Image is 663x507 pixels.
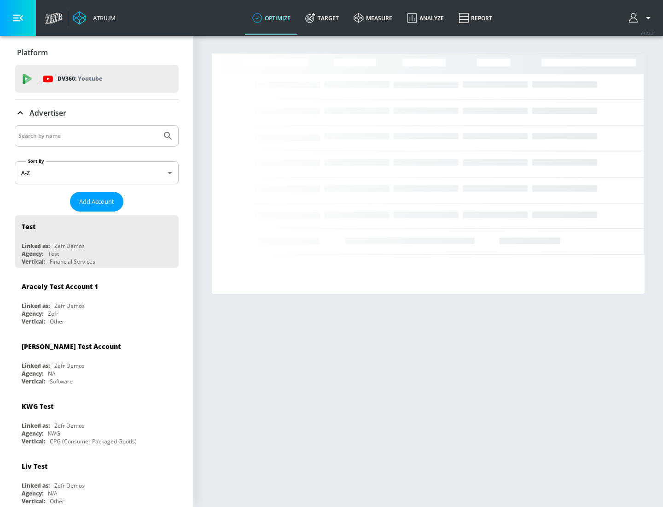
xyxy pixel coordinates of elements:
[15,65,179,93] div: DV360: Youtube
[26,158,46,164] label: Sort By
[54,362,85,370] div: Zefr Demos
[15,215,179,268] div: TestLinked as:Zefr DemosAgency:TestVertical:Financial Services
[22,362,50,370] div: Linked as:
[15,395,179,448] div: KWG TestLinked as:Zefr DemosAgency:KWGVertical:CPG (Consumer Packaged Goods)
[50,258,95,265] div: Financial Services
[451,1,500,35] a: Report
[22,342,121,351] div: [PERSON_NAME] Test Account
[58,74,102,84] p: DV360:
[22,302,50,310] div: Linked as:
[50,377,73,385] div: Software
[48,370,56,377] div: NA
[29,108,66,118] p: Advertiser
[22,489,43,497] div: Agency:
[17,47,48,58] p: Platform
[22,370,43,377] div: Agency:
[641,30,654,35] span: v 4.22.2
[54,302,85,310] div: Zefr Demos
[15,40,179,65] div: Platform
[400,1,451,35] a: Analyze
[48,310,58,318] div: Zefr
[54,242,85,250] div: Zefr Demos
[50,497,64,505] div: Other
[48,430,60,437] div: KWG
[22,318,45,325] div: Vertical:
[22,250,43,258] div: Agency:
[22,437,45,445] div: Vertical:
[22,402,53,411] div: KWG Test
[22,430,43,437] div: Agency:
[346,1,400,35] a: measure
[22,422,50,430] div: Linked as:
[245,1,298,35] a: optimize
[22,377,45,385] div: Vertical:
[22,462,47,471] div: Liv Test
[22,258,45,265] div: Vertical:
[22,482,50,489] div: Linked as:
[50,437,137,445] div: CPG (Consumer Packaged Goods)
[70,192,123,212] button: Add Account
[48,489,58,497] div: N/A
[50,318,64,325] div: Other
[22,282,98,291] div: Aracely Test Account 1
[15,335,179,388] div: [PERSON_NAME] Test AccountLinked as:Zefr DemosAgency:NAVertical:Software
[22,497,45,505] div: Vertical:
[22,242,50,250] div: Linked as:
[15,275,179,328] div: Aracely Test Account 1Linked as:Zefr DemosAgency:ZefrVertical:Other
[54,422,85,430] div: Zefr Demos
[54,482,85,489] div: Zefr Demos
[48,250,59,258] div: Test
[15,161,179,184] div: A-Z
[89,14,116,22] div: Atrium
[15,100,179,126] div: Advertiser
[298,1,346,35] a: Target
[79,196,114,207] span: Add Account
[22,310,43,318] div: Agency:
[73,11,116,25] a: Atrium
[22,222,35,231] div: Test
[18,130,158,142] input: Search by name
[78,74,102,83] p: Youtube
